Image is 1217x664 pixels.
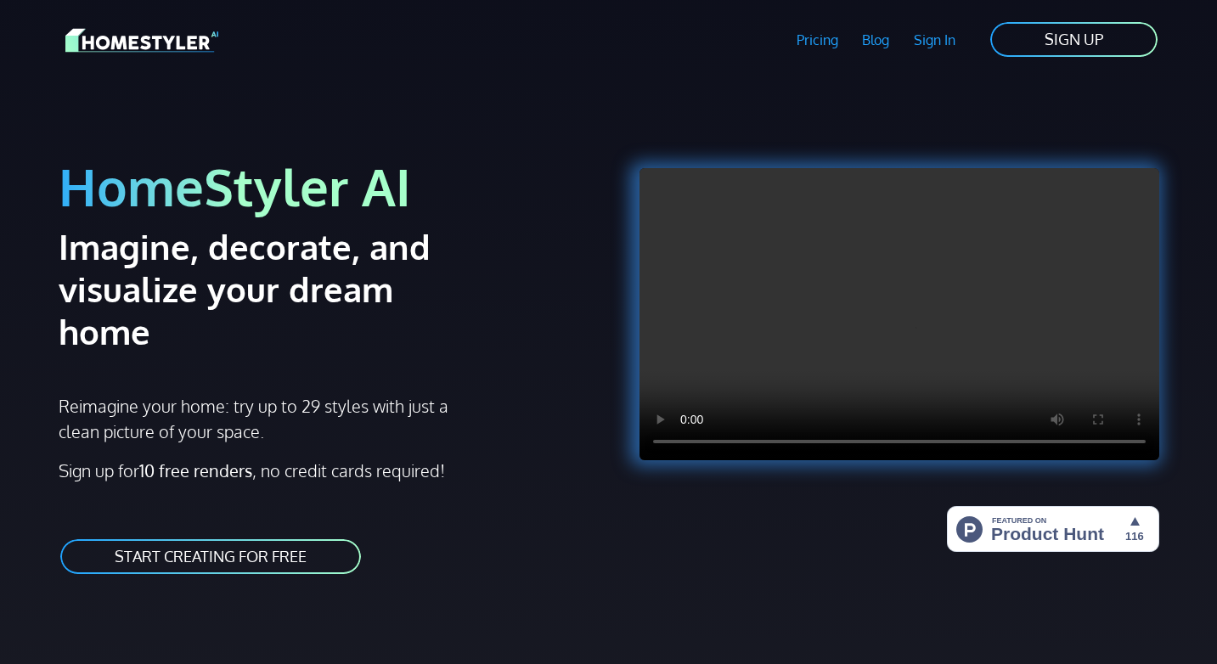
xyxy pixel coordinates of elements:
img: HomeStyler AI logo [65,25,218,55]
strong: 10 free renders [139,459,252,481]
h2: Imagine, decorate, and visualize your dream home [59,225,491,352]
a: SIGN UP [989,20,1159,59]
img: HomeStyler AI - Interior Design Made Easy: One Click to Your Dream Home | Product Hunt [947,506,1159,552]
p: Sign up for , no credit cards required! [59,458,599,483]
p: Reimagine your home: try up to 29 styles with just a clean picture of your space. [59,393,464,444]
a: Sign In [902,20,968,59]
a: Pricing [784,20,850,59]
a: START CREATING FOR FREE [59,537,363,576]
h1: HomeStyler AI [59,155,599,218]
a: Blog [850,20,902,59]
